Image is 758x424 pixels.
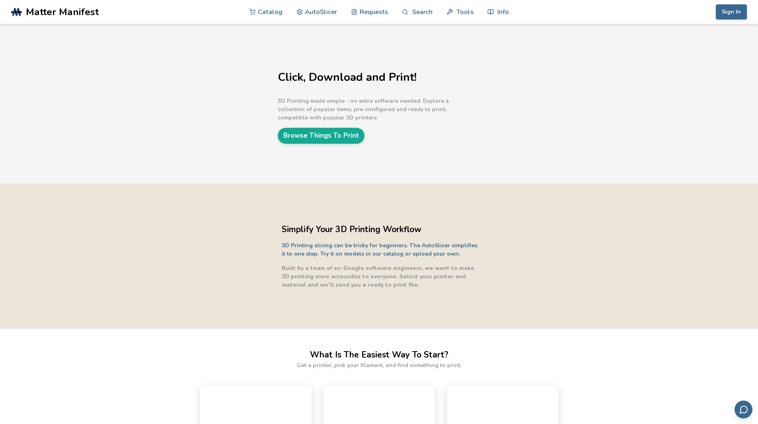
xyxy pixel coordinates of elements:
[278,97,477,122] p: 3D Printing made simple - no extra software needed. Explore a collection of popular items, pre-co...
[310,349,448,361] h2: What Is The Easiest Way To Start?
[716,4,747,20] button: Sign In
[282,241,481,258] p: 3D Printing slicing can be tricky for beginners. The AutoSlicer simplifies it to one step. Try it...
[278,71,477,84] h1: Click, Download and Print!
[282,223,481,236] h2: Simplify Your 3D Printing Workflow
[26,6,99,18] span: Matter Manifest
[278,128,364,143] a: Browse Things To Print
[282,264,481,289] p: Built by a team of ex-Google software engineers, we want to make 3D printing more accessible to e...
[735,401,752,418] button: Send feedback via email
[297,361,462,369] p: Get a printer, pick your filament, and find something to print.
